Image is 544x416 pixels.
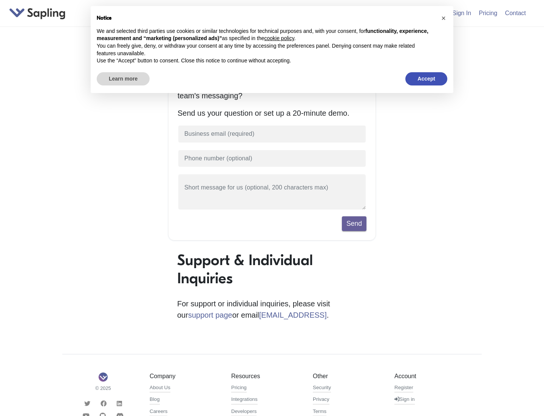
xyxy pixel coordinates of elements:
a: Contact [502,7,529,19]
a: Blog [150,396,160,405]
a: support page [188,311,232,319]
button: Close this notice [437,12,450,24]
a: cookie policy [264,35,294,41]
h2: Notice [97,15,435,22]
input: Business email (required) [178,125,366,143]
a: Pricing [231,384,247,393]
a: Security [313,384,331,393]
i: Facebook [100,400,107,407]
a: Pricing [476,7,501,19]
input: Phone number (optional) [178,149,366,168]
span: × [441,14,446,22]
a: Sign in [394,396,415,405]
p: We and selected third parties use cookies or similar technologies for technical purposes and, wit... [97,28,435,42]
a: Privacy [313,396,329,405]
a: Sign In [449,7,474,19]
img: Sapling Logo [99,373,108,382]
h5: Account [394,373,465,380]
h1: Support & Individual Inquiries [177,251,367,287]
a: Register [394,384,413,393]
a: [EMAIL_ADDRESS] [259,311,327,319]
h5: Other [313,373,383,380]
h5: Resources [231,373,301,380]
a: Integrations [231,396,258,405]
i: LinkedIn [117,400,122,407]
p: You can freely give, deny, or withdraw your consent at any time by accessing the preferences pane... [97,42,435,57]
p: Use the “Accept” button to consent. Close this notice to continue without accepting. [97,57,435,65]
button: Send [342,216,366,231]
button: Accept [405,72,447,86]
h5: Company [150,373,220,380]
p: For support or individual inquiries, please visit our or email . [177,298,367,321]
i: Twitter [84,400,90,407]
button: Learn more [97,72,150,86]
p: Send us your question or set up a 20-minute demo. [178,107,366,119]
a: About Us [150,384,170,393]
small: © 2025 [68,385,138,392]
